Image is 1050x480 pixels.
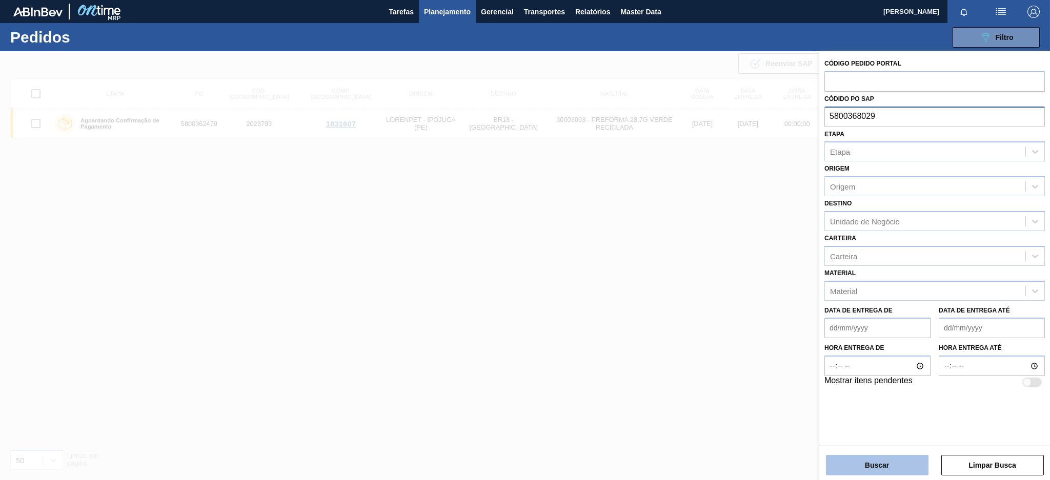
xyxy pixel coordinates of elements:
span: Gerencial [481,6,514,18]
img: Logout [1027,6,1040,18]
h1: Pedidos [10,31,165,43]
div: Origem [830,182,855,191]
label: Hora entrega até [939,341,1045,356]
label: Destino [824,200,852,207]
label: Hora entrega de [824,341,931,356]
label: Código Pedido Portal [824,60,901,67]
span: Relatórios [575,6,610,18]
label: Data de Entrega de [824,307,893,314]
img: userActions [995,6,1007,18]
span: Master Data [620,6,661,18]
label: Etapa [824,131,844,138]
label: Códido PO SAP [824,95,874,102]
label: Material [824,269,856,277]
input: dd/mm/yyyy [824,318,931,338]
button: Filtro [953,27,1040,48]
label: Mostrar itens pendentes [824,376,913,388]
span: Planejamento [424,6,471,18]
div: Unidade de Negócio [830,217,900,225]
button: Notificações [947,5,980,19]
input: dd/mm/yyyy [939,318,1045,338]
span: Transportes [524,6,565,18]
label: Data de Entrega até [939,307,1010,314]
img: TNhmsLtSVTkK8tSr43FrP2fwEKptu5GPRR3wAAAABJRU5ErkJggg== [13,7,63,16]
label: Origem [824,165,850,172]
div: Etapa [830,148,850,156]
div: Material [830,286,857,295]
span: Tarefas [389,6,414,18]
div: Carteira [830,252,857,260]
span: Filtro [996,33,1014,41]
label: Carteira [824,235,856,242]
